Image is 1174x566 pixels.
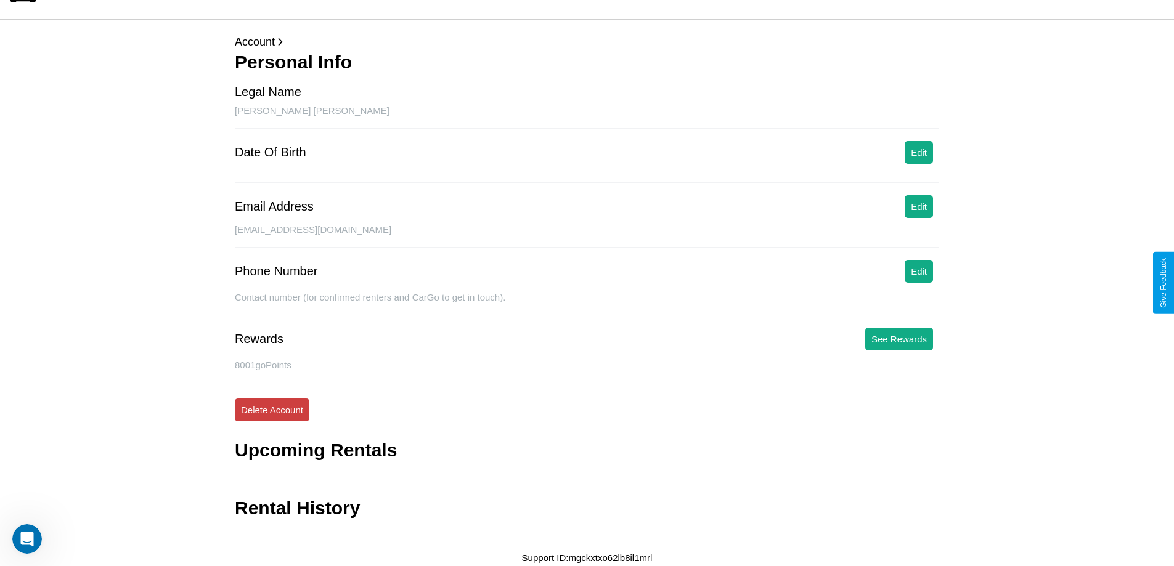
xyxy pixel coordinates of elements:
[905,141,933,164] button: Edit
[235,85,301,99] div: Legal Name
[235,398,309,421] button: Delete Account
[235,32,939,52] p: Account
[235,440,397,461] h3: Upcoming Rentals
[235,145,306,160] div: Date Of Birth
[905,260,933,283] button: Edit
[905,195,933,218] button: Edit
[235,292,939,315] div: Contact number (for confirmed renters and CarGo to get in touch).
[522,549,653,566] p: Support ID: mgckxtxo62lb8il1mrl
[865,328,933,350] button: See Rewards
[235,498,360,519] h3: Rental History
[235,357,939,373] p: 8001 goPoints
[235,52,939,73] h3: Personal Info
[235,200,314,214] div: Email Address
[235,332,283,346] div: Rewards
[1159,258,1168,308] div: Give Feedback
[235,224,939,248] div: [EMAIL_ADDRESS][DOMAIN_NAME]
[12,524,42,554] iframe: Intercom live chat
[235,264,318,278] div: Phone Number
[235,105,939,129] div: [PERSON_NAME] [PERSON_NAME]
